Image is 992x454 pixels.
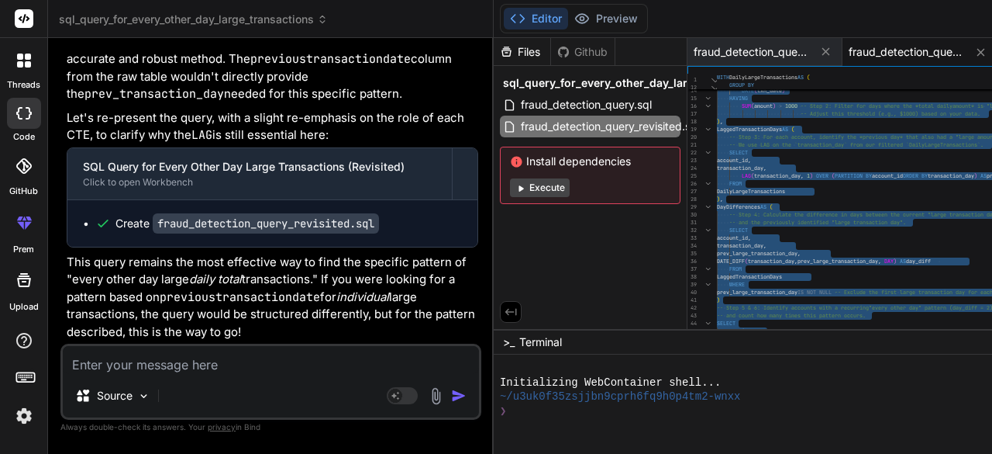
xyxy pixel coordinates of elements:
div: Click to open Workbench [83,176,436,189]
span: , [748,328,751,334]
span: -- Step 3: For each account, identify the *previou [729,133,884,140]
span: transaction_day [754,172,801,179]
div: Github [551,44,615,60]
div: 28 [687,196,697,203]
span: -- and the previously identified "large transactio [729,219,884,226]
span: BY [748,81,754,88]
span: ) [773,102,776,109]
span: >_ [503,334,515,350]
div: 29 [687,203,697,211]
span: ( [807,74,810,81]
span: ltered `DailyLargeTransactions`. [884,141,983,148]
span: WHERE [729,281,745,288]
span: sql_query_for_every_other_day_large_transactions [59,12,328,27]
span: 1 [687,76,697,84]
div: 25 [687,172,697,180]
div: 14 [687,87,697,95]
span: SELECT [717,320,735,327]
code: previoustransactiondate [160,289,320,305]
div: 27 [687,188,697,196]
label: threads [7,78,40,92]
span: Initializing WebContainer shell... [500,376,721,390]
label: GitHub [9,185,38,198]
span: DailyLargeTransactions [717,188,785,195]
div: 21 [687,141,697,149]
span: transaction_day [717,165,763,172]
code: LAG [191,127,212,143]
span: fraud_detection_query.sql [694,44,810,60]
div: Click to collapse the range. [698,203,718,211]
span: FROM [729,180,742,187]
span: ( [832,172,835,179]
em: individual [336,289,389,304]
div: 20 [687,133,697,141]
div: Click to collapse the range. [698,126,718,133]
div: 35 [687,250,697,258]
span: ORDER [903,172,918,179]
span: Terminal [519,334,562,350]
label: prem [13,243,34,256]
span: ) [894,258,897,265]
span: SELECT [729,227,748,234]
code: previoustransactiondate [250,51,411,67]
span: ~/u3uk0f35zsjjbn9cprh6fq9h0p4tm2-wnxx [500,390,741,404]
div: 45 [687,328,697,335]
span: transaction_day [717,242,763,249]
div: Create [115,216,379,231]
div: 43 [687,312,697,320]
span: ( [791,126,794,133]
div: Click to collapse the range. [698,102,718,110]
div: 39 [687,281,697,289]
div: 38 [687,273,697,281]
span: AS [900,258,906,265]
span: LaggedTransactionDays [717,126,782,133]
span: ur data. [956,110,980,117]
div: Click to collapse the range. [698,180,718,188]
span: account_id [717,234,748,241]
span: transaction_day [748,258,794,265]
span: prev_large_transaction_day [797,258,878,265]
p: Let's re-present the query, with a slight re-emphasis on the role of each CTE, to clarify why the... [67,109,478,144]
span: ) [717,118,720,125]
span: BY [921,172,928,179]
span: transaction_day [928,172,974,179]
span: , [763,242,766,249]
div: Click to collapse the range. [698,149,718,157]
span: prev_large_transaction_day [717,250,797,257]
span: NOT [807,289,816,296]
img: settings [11,403,37,429]
div: 26 [687,180,697,188]
span: BY [866,172,872,179]
div: Click to collapse the range. [698,320,718,328]
span: IS [797,289,804,296]
span: -- Step 2: Filter for days where the *total daily [801,102,952,109]
div: 34 [687,242,697,250]
span: ) [782,87,785,94]
span: , [720,118,723,125]
span: OVER [816,172,828,179]
img: Pick Models [137,390,150,403]
span: > [779,102,782,109]
span: -- Step 4: Calculate the difference in days betwee [729,211,884,218]
span: DAY [884,258,894,265]
span: -- Exclude the first large transaction day for eac [835,289,990,296]
code: prev_transaction_day [84,86,224,102]
span: -- and count how many times this pattern occurs. [717,312,866,319]
div: Click to collapse the range. [698,265,718,273]
div: 37 [687,265,697,273]
span: -- Step 5 & 6: Identify accounts with a recurring [717,304,869,311]
span: , [720,196,723,203]
span: ( [770,203,773,210]
span: GROUP [729,81,745,88]
span: 1000 [785,102,797,109]
code: fraud_detection_query_revisited.sql [153,213,379,234]
div: 15 [687,95,697,102]
span: ) [717,196,720,203]
div: 30 [687,211,697,219]
span: FROM [729,265,742,272]
span: AS [797,74,804,81]
span: NULL [819,289,832,296]
div: 36 [687,258,697,265]
span: AS [760,203,766,210]
span: prev_large_transaction_day [717,289,797,296]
